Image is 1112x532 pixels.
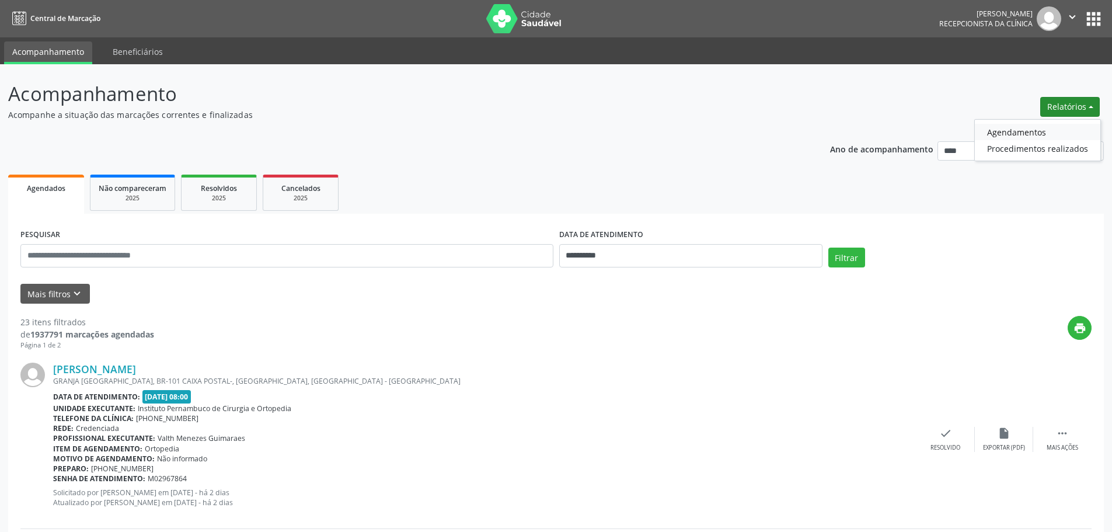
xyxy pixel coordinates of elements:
[8,79,775,109] p: Acompanhamento
[201,183,237,193] span: Resolvidos
[53,474,145,484] b: Senha de atendimento:
[20,363,45,387] img: img
[158,433,245,443] span: Valth Menezes Guimaraes
[1083,9,1104,29] button: apps
[1047,444,1078,452] div: Mais ações
[27,183,65,193] span: Agendados
[998,427,1010,440] i: insert_drive_file
[1037,6,1061,31] img: img
[136,413,198,423] span: [PHONE_NUMBER]
[559,226,643,244] label: DATA DE ATENDIMENTO
[1068,316,1092,340] button: print
[983,444,1025,452] div: Exportar (PDF)
[91,464,154,474] span: [PHONE_NUMBER]
[974,119,1101,161] ul: Relatórios
[20,340,154,350] div: Página 1 de 2
[8,9,100,28] a: Central de Marcação
[53,376,916,386] div: GRANJA [GEOGRAPHIC_DATA], BR-101 CAIXA POSTAL-, [GEOGRAPHIC_DATA], [GEOGRAPHIC_DATA] - [GEOGRAPHI...
[157,454,207,464] span: Não informado
[20,328,154,340] div: de
[53,444,142,454] b: Item de agendamento:
[975,140,1100,157] a: Procedimentos realizados
[828,248,865,267] button: Filtrar
[99,183,166,193] span: Não compareceram
[1061,6,1083,31] button: 
[271,194,330,203] div: 2025
[975,124,1100,140] a: Agendamentos
[99,194,166,203] div: 2025
[20,284,90,304] button: Mais filtroskeyboard_arrow_down
[53,464,89,474] b: Preparo:
[142,390,191,404] span: [DATE] 08:00
[1073,322,1086,335] i: print
[830,141,933,156] p: Ano de acompanhamento
[104,41,171,62] a: Beneficiários
[53,404,135,413] b: Unidade executante:
[30,13,100,23] span: Central de Marcação
[53,423,74,433] b: Rede:
[1040,97,1100,117] button: Relatórios
[53,488,916,507] p: Solicitado por [PERSON_NAME] em [DATE] - há 2 dias Atualizado por [PERSON_NAME] em [DATE] - há 2 ...
[939,19,1033,29] span: Recepcionista da clínica
[71,287,83,300] i: keyboard_arrow_down
[53,454,155,464] b: Motivo de agendamento:
[145,444,179,454] span: Ortopedia
[30,329,154,340] strong: 1937791 marcações agendadas
[1066,11,1079,23] i: 
[8,109,775,121] p: Acompanhe a situação das marcações correntes e finalizadas
[53,392,140,402] b: Data de atendimento:
[148,474,187,484] span: M02967864
[939,9,1033,19] div: [PERSON_NAME]
[53,433,155,443] b: Profissional executante:
[281,183,320,193] span: Cancelados
[1056,427,1069,440] i: 
[76,423,119,433] span: Credenciada
[190,194,248,203] div: 2025
[939,427,952,440] i: check
[20,226,60,244] label: PESQUISAR
[138,404,291,413] span: Instituto Pernambuco de Cirurgia e Ortopedia
[20,316,154,328] div: 23 itens filtrados
[930,444,960,452] div: Resolvido
[53,413,134,423] b: Telefone da clínica:
[4,41,92,64] a: Acompanhamento
[53,363,136,375] a: [PERSON_NAME]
